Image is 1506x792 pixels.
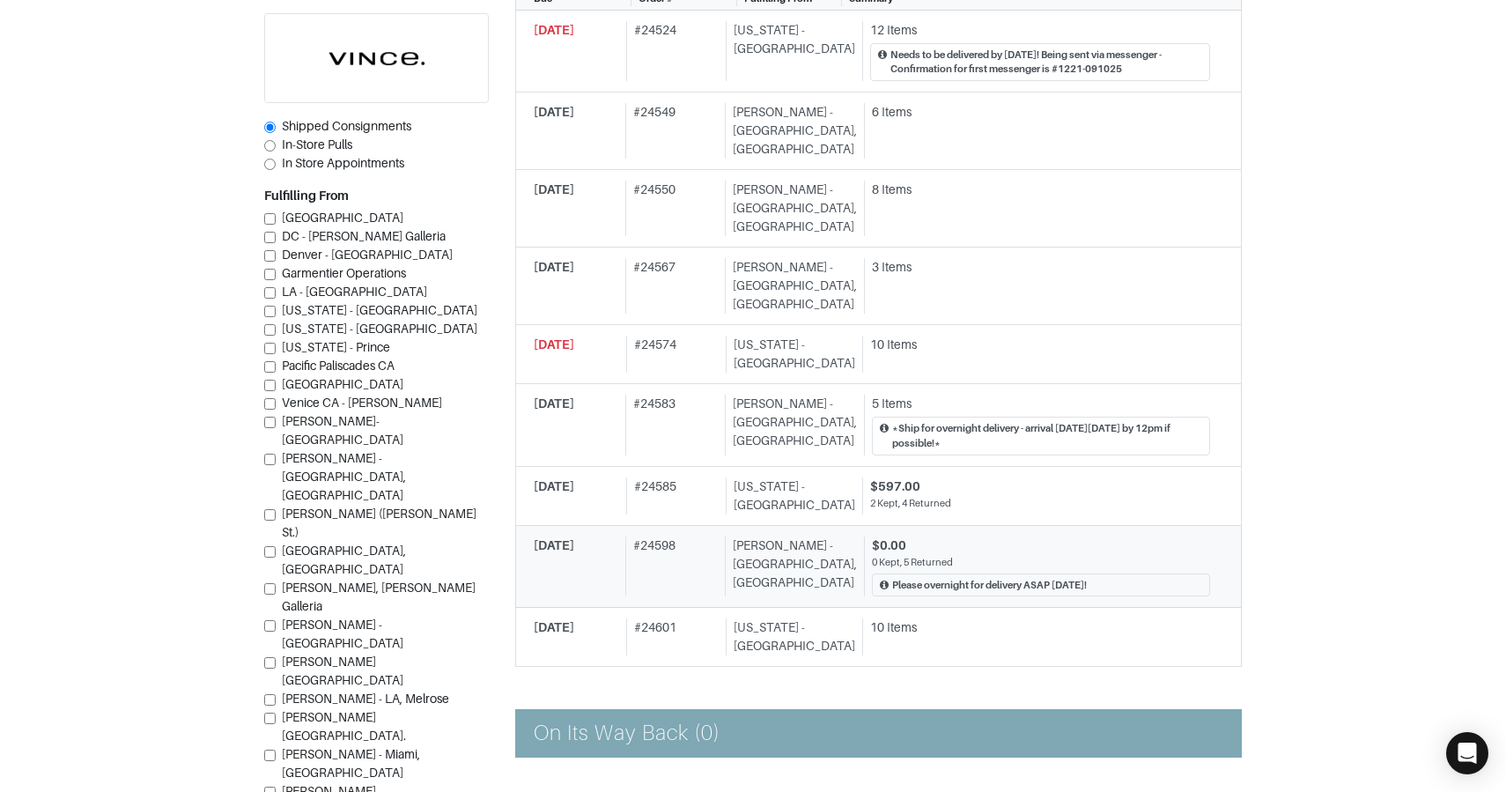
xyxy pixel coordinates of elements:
input: In Store Appointments [264,159,276,170]
div: [US_STATE] - [GEOGRAPHIC_DATA] [726,618,855,655]
span: [DATE] [534,105,574,119]
span: [US_STATE] - [GEOGRAPHIC_DATA] [282,322,477,336]
div: [PERSON_NAME] - [GEOGRAPHIC_DATA], [GEOGRAPHIC_DATA] [725,537,857,597]
div: # 24585 [626,477,720,514]
input: DC - [PERSON_NAME] Galleria [264,232,276,243]
span: [US_STATE] - Prince [282,340,390,354]
div: Needs to be delivered by [DATE]! Being sent via messenger - Confirmation for first messenger is #... [890,48,1202,78]
span: Venice CA - [PERSON_NAME] [282,396,442,410]
div: 10 Items [870,336,1210,354]
input: [GEOGRAPHIC_DATA] [264,380,276,391]
div: # 24574 [626,336,720,373]
div: # 24550 [625,181,718,236]
input: [PERSON_NAME][GEOGRAPHIC_DATA] [264,657,276,669]
span: [DATE] [534,479,574,493]
input: Venice CA - [PERSON_NAME] [264,398,276,410]
div: [PERSON_NAME] - [GEOGRAPHIC_DATA], [GEOGRAPHIC_DATA] [725,395,857,455]
div: 6 Items [872,103,1210,122]
div: [US_STATE] - [GEOGRAPHIC_DATA] [726,21,855,82]
span: [US_STATE] - [GEOGRAPHIC_DATA] [282,303,477,317]
span: [DATE] [534,23,574,37]
span: DC - [PERSON_NAME] Galleria [282,229,446,243]
input: [US_STATE] - [GEOGRAPHIC_DATA] [264,324,276,336]
div: 5 Items [872,395,1210,413]
input: [GEOGRAPHIC_DATA], [GEOGRAPHIC_DATA] [264,546,276,558]
span: [DATE] [534,337,574,352]
input: [PERSON_NAME] - [GEOGRAPHIC_DATA], [GEOGRAPHIC_DATA] [264,454,276,465]
div: 3 Items [872,258,1210,277]
div: # 24598 [625,537,718,597]
div: [PERSON_NAME] - [GEOGRAPHIC_DATA], [GEOGRAPHIC_DATA] [725,103,857,159]
div: 2 Kept, 4 Returned [870,496,1210,511]
input: Pacific Paliscades CA [264,361,276,373]
span: Pacific Paliscades CA [282,359,395,373]
span: [PERSON_NAME] - [GEOGRAPHIC_DATA], [GEOGRAPHIC_DATA] [282,451,406,502]
span: [PERSON_NAME] ([PERSON_NAME] St.) [282,507,476,539]
img: cyAkLTq7csKWtL9WARqkkVaF.png [265,14,488,102]
span: In-Store Pulls [282,137,352,152]
span: Shipped Consignments [282,119,411,133]
input: [PERSON_NAME][GEOGRAPHIC_DATA]. [264,713,276,724]
span: [PERSON_NAME] - LA, Melrose [282,692,449,706]
span: [GEOGRAPHIC_DATA] [282,211,403,225]
input: [GEOGRAPHIC_DATA] [264,213,276,225]
div: # 24583 [625,395,718,455]
input: [PERSON_NAME]-[GEOGRAPHIC_DATA] [264,417,276,428]
div: # 24567 [625,258,718,314]
div: Please overnight for delivery ASAP [DATE]! [892,578,1087,593]
div: 8 Items [872,181,1210,199]
input: [PERSON_NAME], [PERSON_NAME] Galleria [264,583,276,595]
div: 12 Items [870,21,1210,40]
div: Open Intercom Messenger [1446,732,1488,774]
span: [DATE] [534,396,574,411]
div: $0.00 [872,537,1210,555]
div: 0 Kept, 5 Returned [872,555,1210,570]
span: [DATE] [534,538,574,552]
span: [GEOGRAPHIC_DATA] [282,377,403,391]
label: Fulfilling From [264,187,349,205]
div: # 24601 [626,618,720,655]
div: # 24549 [625,103,718,159]
input: In-Store Pulls [264,140,276,152]
div: $597.00 [870,477,1210,496]
span: [PERSON_NAME][GEOGRAPHIC_DATA] [282,655,403,687]
span: [DATE] [534,182,574,196]
span: [PERSON_NAME][GEOGRAPHIC_DATA]. [282,710,406,743]
span: [PERSON_NAME] - [GEOGRAPHIC_DATA] [282,618,403,650]
span: LA - [GEOGRAPHIC_DATA] [282,285,427,299]
div: [US_STATE] - [GEOGRAPHIC_DATA] [726,336,855,373]
h4: On Its Way Back (0) [534,721,720,746]
div: [PERSON_NAME] - [GEOGRAPHIC_DATA], [GEOGRAPHIC_DATA] [725,258,857,314]
input: LA - [GEOGRAPHIC_DATA] [264,287,276,299]
span: [PERSON_NAME] - Miami, [GEOGRAPHIC_DATA] [282,747,420,780]
span: Garmentier Operations [282,266,406,280]
span: [GEOGRAPHIC_DATA], [GEOGRAPHIC_DATA] [282,544,406,576]
input: [US_STATE] - [GEOGRAPHIC_DATA] [264,306,276,317]
div: [PERSON_NAME] - [GEOGRAPHIC_DATA], [GEOGRAPHIC_DATA] [725,181,857,236]
span: [DATE] [534,620,574,634]
input: Shipped Consignments [264,122,276,133]
input: [PERSON_NAME] - LA, Melrose [264,694,276,706]
input: [PERSON_NAME] ([PERSON_NAME] St.) [264,509,276,521]
input: [US_STATE] - Prince [264,343,276,354]
span: [PERSON_NAME], [PERSON_NAME] Galleria [282,581,476,613]
input: [PERSON_NAME] - Miami, [GEOGRAPHIC_DATA] [264,750,276,761]
input: Garmentier Operations [264,269,276,280]
div: *Ship for overnight delivery - arrival [DATE][DATE] by 12pm if possible!* [892,421,1202,451]
input: Denver - [GEOGRAPHIC_DATA] [264,250,276,262]
div: # 24524 [626,21,720,82]
div: 10 Items [870,618,1210,637]
span: Denver - [GEOGRAPHIC_DATA] [282,248,453,262]
div: [US_STATE] - [GEOGRAPHIC_DATA] [726,477,855,514]
span: [DATE] [534,260,574,274]
input: [PERSON_NAME] - [GEOGRAPHIC_DATA] [264,620,276,632]
span: [PERSON_NAME]-[GEOGRAPHIC_DATA] [282,414,403,447]
span: In Store Appointments [282,156,404,170]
